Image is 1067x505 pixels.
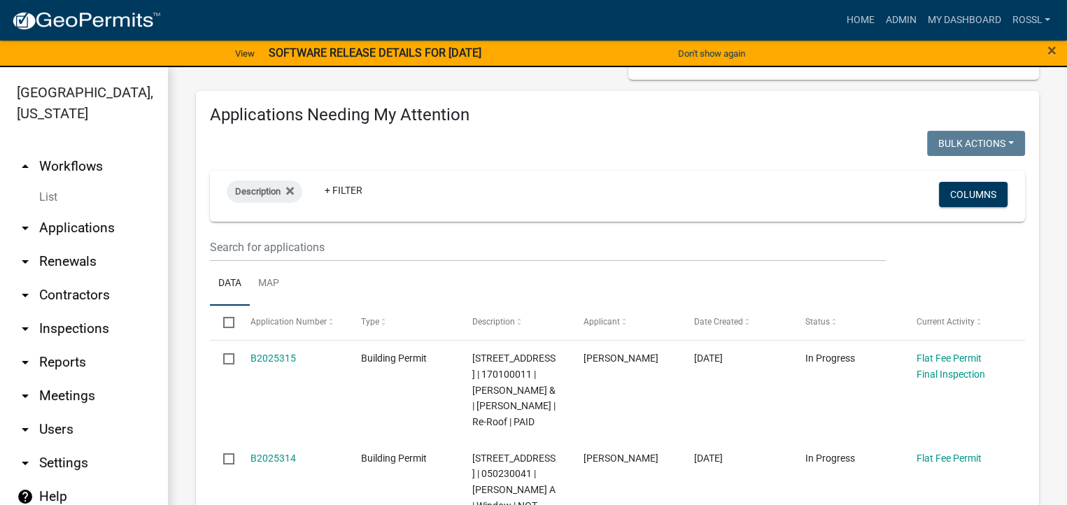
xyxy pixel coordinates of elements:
button: Bulk Actions [927,131,1025,156]
datatable-header-cell: Application Number [236,306,348,339]
span: Status [805,317,830,327]
span: Applicant [584,317,620,327]
a: B2025314 [250,453,296,464]
strong: SOFTWARE RELEASE DETAILS FOR [DATE] [269,46,481,59]
a: View [229,42,260,65]
span: Building Permit [361,453,427,464]
a: B2025315 [250,353,296,364]
a: Flat Fee Permit Final Inspection [917,353,985,380]
span: Gina Gullickson [584,353,658,364]
datatable-header-cell: Select [210,306,236,339]
span: Gina Gullickson [584,453,658,464]
span: Type [361,317,379,327]
i: arrow_drop_down [17,387,34,404]
button: Don't show again [672,42,751,65]
i: help [17,488,34,505]
span: 09/08/2025 [694,353,723,364]
span: Application Number [250,317,327,327]
input: Search for applications [210,233,886,262]
datatable-header-cell: Status [792,306,903,339]
datatable-header-cell: Date Created [681,306,792,339]
h4: Applications Needing My Attention [210,105,1025,125]
span: 09/08/2025 [694,453,723,464]
button: Close [1047,42,1057,59]
a: Data [210,262,250,306]
span: Description [235,186,281,197]
a: Admin [879,7,921,34]
a: My Dashboard [921,7,1006,34]
i: arrow_drop_down [17,320,34,337]
span: In Progress [805,353,855,364]
i: arrow_drop_down [17,455,34,471]
a: Home [840,7,879,34]
a: Flat Fee Permit [917,453,982,464]
a: RossL [1006,7,1056,34]
a: Map [250,262,288,306]
i: arrow_drop_down [17,421,34,438]
span: Current Activity [917,317,975,327]
i: arrow_drop_up [17,158,34,175]
datatable-header-cell: Description [459,306,570,339]
i: arrow_drop_down [17,287,34,304]
a: + Filter [313,178,374,203]
datatable-header-cell: Applicant [570,306,681,339]
span: In Progress [805,453,855,464]
i: arrow_drop_down [17,220,34,236]
span: 32655 830TH AVE | 170100011 | THOMPSON,RANDY A & | KRISTIE L THOMPSON | Re-Roof | PAID [472,353,556,427]
i: arrow_drop_down [17,253,34,270]
span: × [1047,41,1057,60]
span: Building Permit [361,353,427,364]
span: Date Created [694,317,743,327]
span: Description [472,317,515,327]
i: arrow_drop_down [17,354,34,371]
button: Columns [939,182,1008,207]
datatable-header-cell: Type [348,306,459,339]
datatable-header-cell: Current Activity [903,306,1014,339]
